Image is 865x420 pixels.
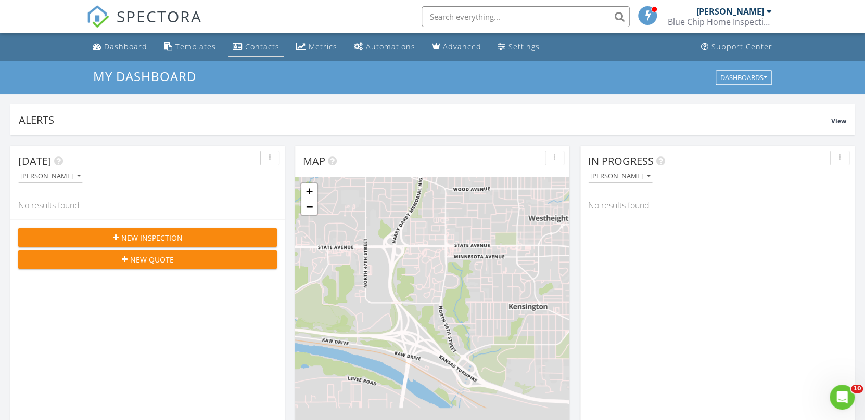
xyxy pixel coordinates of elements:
[18,154,52,168] span: [DATE]
[494,37,544,57] a: Settings
[104,42,147,51] div: Dashboard
[121,232,183,243] span: New Inspection
[422,6,630,27] input: Search everything...
[130,254,174,265] span: New Quote
[428,37,486,57] a: Advanced
[86,14,202,36] a: SPECTORA
[93,68,196,85] span: My Dashboard
[350,37,419,57] a: Automations (Basic)
[309,42,337,51] div: Metrics
[588,169,653,183] button: [PERSON_NAME]
[508,42,540,51] div: Settings
[245,42,279,51] div: Contacts
[301,199,317,215] a: Zoom out
[88,37,151,57] a: Dashboard
[175,42,216,51] div: Templates
[18,250,277,269] button: New Quote
[716,70,772,85] button: Dashboards
[86,5,109,28] img: The Best Home Inspection Software - Spectora
[366,42,415,51] div: Automations
[443,42,481,51] div: Advanced
[117,5,202,27] span: SPECTORA
[831,116,846,125] span: View
[160,37,220,57] a: Templates
[19,113,831,127] div: Alerts
[830,385,855,410] iframe: Intercom live chat
[696,6,764,17] div: [PERSON_NAME]
[303,154,325,168] span: Map
[20,173,81,180] div: [PERSON_NAME]
[588,154,654,168] span: In Progress
[711,42,772,51] div: Support Center
[10,191,285,219] div: No results found
[851,385,863,393] span: 10
[228,37,284,57] a: Contacts
[580,191,855,219] div: No results found
[18,169,83,183] button: [PERSON_NAME]
[590,173,651,180] div: [PERSON_NAME]
[697,37,777,57] a: Support Center
[292,37,341,57] a: Metrics
[301,183,317,199] a: Zoom in
[720,74,767,81] div: Dashboards
[668,17,772,27] div: Blue Chip Home Inspections, LLC
[18,228,277,247] button: New Inspection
